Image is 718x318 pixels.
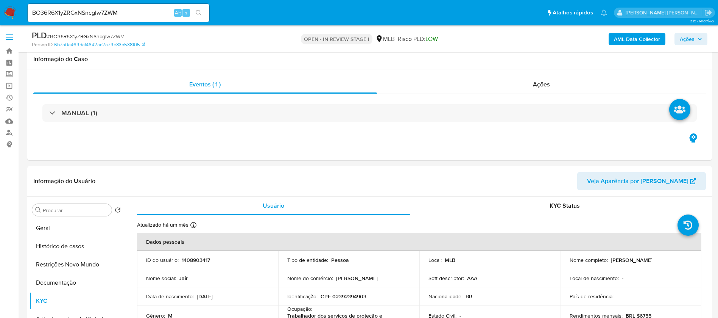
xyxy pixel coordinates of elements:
[33,55,706,63] h1: Informação do Caso
[47,33,125,40] span: # BO36R6X1yZRGxNSncgIw7ZWM
[137,233,701,251] th: Dados pessoais
[197,293,213,300] p: [DATE]
[42,104,697,122] div: MANUAL (1)
[331,257,349,263] p: Pessoa
[570,293,614,300] p: País de residência :
[287,257,328,263] p: Tipo de entidade :
[674,33,707,45] button: Ações
[28,8,209,18] input: Pesquise usuários ou casos...
[425,34,438,43] span: LOW
[445,257,455,263] p: MLB
[33,177,95,185] h1: Informação do Usuário
[191,8,206,18] button: search-icon
[185,9,187,16] span: s
[35,207,41,213] button: Procurar
[550,201,580,210] span: KYC Status
[32,29,47,41] b: PLD
[467,275,477,282] p: AAA
[189,80,221,89] span: Eventos ( 1 )
[336,275,378,282] p: [PERSON_NAME]
[704,9,712,17] a: Sair
[680,33,695,45] span: Ações
[466,293,472,300] p: BR
[577,172,706,190] button: Veja Aparência por [PERSON_NAME]
[553,9,593,17] span: Atalhos rápidos
[29,219,124,237] button: Geral
[617,293,618,300] p: -
[614,33,660,45] b: AML Data Collector
[611,257,653,263] p: [PERSON_NAME]
[29,255,124,274] button: Restrições Novo Mundo
[428,293,463,300] p: Nacionalidade :
[29,274,124,292] button: Documentação
[32,41,53,48] b: Person ID
[533,80,550,89] span: Ações
[570,257,608,263] p: Nome completo :
[609,33,665,45] button: AML Data Collector
[622,275,623,282] p: -
[587,172,688,190] span: Veja Aparência por [PERSON_NAME]
[398,35,438,43] span: Risco PLD:
[54,41,145,48] a: 6b7a0a469daf4642ac2a79e83b538105
[626,9,702,16] p: renata.fdelgado@mercadopago.com.br
[115,207,121,215] button: Retornar ao pedido padrão
[43,207,109,214] input: Procurar
[375,35,395,43] div: MLB
[182,257,210,263] p: 1408903417
[179,275,188,282] p: Jair
[29,237,124,255] button: Histórico de casos
[287,293,318,300] p: Identificação :
[29,292,124,310] button: KYC
[146,275,176,282] p: Nome social :
[301,34,372,44] p: OPEN - IN REVIEW STAGE I
[146,257,179,263] p: ID do usuário :
[287,305,312,312] p: Ocupação :
[61,109,97,117] h3: MANUAL (1)
[428,275,464,282] p: Soft descriptor :
[570,275,619,282] p: Local de nascimento :
[287,275,333,282] p: Nome do comércio :
[428,257,442,263] p: Local :
[263,201,284,210] span: Usuário
[601,9,607,16] a: Notificações
[137,221,188,229] p: Atualizado há um mês
[321,293,366,300] p: CPF 02392394903
[175,9,181,16] span: Alt
[146,293,194,300] p: Data de nascimento :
